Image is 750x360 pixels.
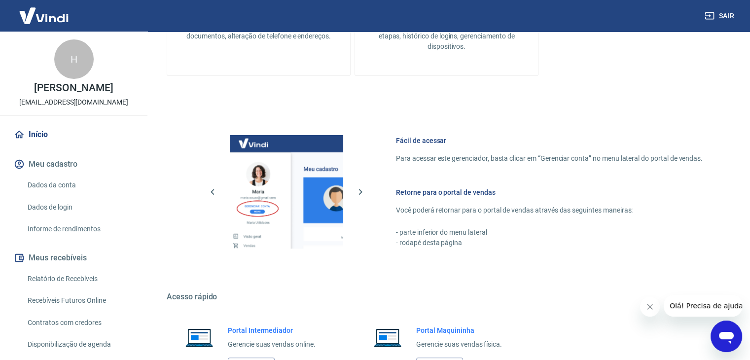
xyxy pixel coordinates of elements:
[396,238,703,248] p: - rodapé desta página
[24,269,136,289] a: Relatório de Recebíveis
[54,39,94,79] div: H
[396,187,703,197] h6: Retorne para o portal de vendas
[396,153,703,164] p: Para acessar este gerenciador, basta clicar em “Gerenciar conta” no menu lateral do portal de ven...
[24,197,136,217] a: Dados de login
[12,153,136,175] button: Meu cadastro
[167,292,726,302] h5: Acesso rápido
[367,325,408,349] img: Imagem de um notebook aberto
[416,325,502,335] h6: Portal Maquininha
[24,313,136,333] a: Contratos com credores
[24,219,136,239] a: Informe de rendimentos
[711,321,742,352] iframe: Botão para abrir a janela de mensagens
[12,0,76,31] img: Vindi
[24,175,136,195] a: Dados da conta
[416,339,502,350] p: Gerencie suas vendas física.
[228,339,316,350] p: Gerencie suas vendas online.
[6,7,83,15] span: Olá! Precisa de ajuda?
[19,97,128,108] p: [EMAIL_ADDRESS][DOMAIN_NAME]
[228,325,316,335] h6: Portal Intermediador
[34,83,113,93] p: [PERSON_NAME]
[703,7,738,25] button: Sair
[664,295,742,317] iframe: Mensagem da empresa
[640,297,660,317] iframe: Fechar mensagem
[230,135,343,249] img: Imagem da dashboard mostrando o botão de gerenciar conta na sidebar no lado esquerdo
[24,290,136,311] a: Recebíveis Futuros Online
[396,205,703,216] p: Você poderá retornar para o portal de vendas através das seguintes maneiras:
[396,136,703,145] h6: Fácil de acessar
[12,124,136,145] a: Início
[24,334,136,355] a: Disponibilização de agenda
[396,227,703,238] p: - parte inferior do menu lateral
[179,325,220,349] img: Imagem de um notebook aberto
[371,21,522,52] p: Alteração de senha, autenticação em duas etapas, histórico de logins, gerenciamento de dispositivos.
[12,247,136,269] button: Meus recebíveis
